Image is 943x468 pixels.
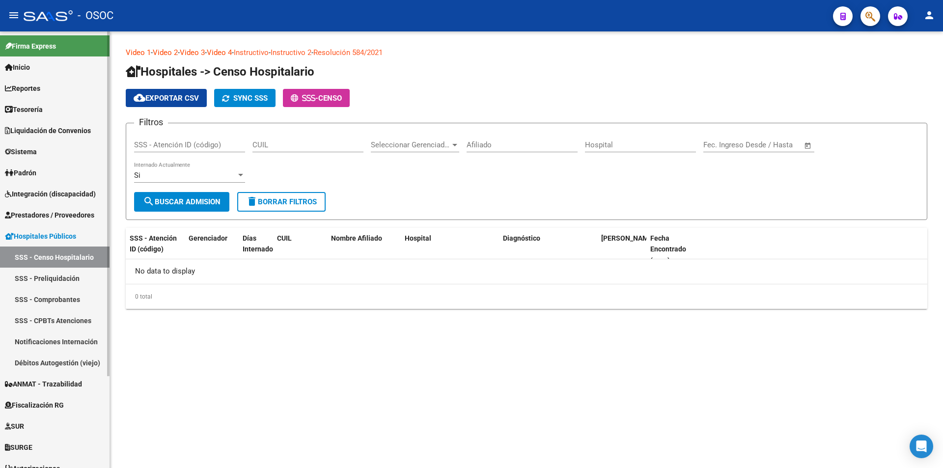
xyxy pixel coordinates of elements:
span: SUR [5,421,24,432]
span: Integración (discapacidad) [5,189,96,199]
div: 0 total [126,284,927,309]
a: Resolución 584/2021 [313,48,383,57]
span: SURGE [5,442,32,453]
span: CUIL [277,234,292,242]
span: SYNC SSS [233,94,268,103]
datatable-header-cell: CUIL [273,228,327,271]
span: Inicio [5,62,30,73]
button: Exportar CSV [126,89,207,107]
input: Fecha inicio [703,140,743,149]
span: Hospital [405,234,431,242]
span: Si [134,171,140,180]
span: Exportar CSV [134,94,199,103]
span: Prestadores / Proveedores [5,210,94,220]
button: Borrar Filtros [237,192,326,212]
datatable-header-cell: Hospital [401,228,499,271]
span: Liquidación de Convenios [5,125,91,136]
a: Instructivo [234,48,269,57]
datatable-header-cell: Diagnóstico [499,228,597,271]
a: Video 2 [153,48,178,57]
a: Video 4 [207,48,232,57]
button: Buscar admision [134,192,229,212]
span: Seleccionar Gerenciador [371,140,450,149]
span: SSS - Atención ID (código) [130,234,177,253]
mat-icon: delete [246,195,258,207]
p: - - - - - - [126,47,927,58]
span: Buscar admision [143,197,221,206]
span: Días Internado [243,234,273,253]
datatable-header-cell: Fecha Encontrado (saas) [646,228,695,271]
button: -CENSO [283,89,350,107]
a: Video 3 [180,48,205,57]
button: SYNC SSS [214,89,276,107]
span: Padrón [5,167,36,178]
div: No data to display [126,259,927,284]
mat-icon: person [923,9,935,21]
span: Borrar Filtros [246,197,317,206]
span: ANMAT - Trazabilidad [5,379,82,389]
a: Instructivo 2 [271,48,311,57]
datatable-header-cell: Fecha Ingreso [597,228,646,271]
span: Diagnóstico [503,234,540,242]
span: Nombre Afiliado [331,234,382,242]
span: Hospitales -> Censo Hospitalario [126,65,314,79]
span: - [291,94,318,103]
input: Fecha fin [752,140,800,149]
datatable-header-cell: Días Internado [239,228,273,271]
datatable-header-cell: SSS - Atención ID (código) [126,228,185,271]
datatable-header-cell: Gerenciador [185,228,239,271]
span: [PERSON_NAME] [601,234,654,242]
span: Reportes [5,83,40,94]
mat-icon: cloud_download [134,92,145,104]
span: Fecha Encontrado (saas) [650,234,686,265]
a: Video 1 [126,48,151,57]
button: Open calendar [803,140,814,151]
span: Tesorería [5,104,43,115]
span: - OSOC [78,5,113,27]
mat-icon: search [143,195,155,207]
span: Firma Express [5,41,56,52]
datatable-header-cell: Nombre Afiliado [327,228,401,271]
h3: Filtros [134,115,168,129]
span: Gerenciador [189,234,227,242]
mat-icon: menu [8,9,20,21]
span: Sistema [5,146,37,157]
span: CENSO [318,94,342,103]
span: Fiscalización RG [5,400,64,411]
div: Open Intercom Messenger [910,435,933,458]
span: Hospitales Públicos [5,231,76,242]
